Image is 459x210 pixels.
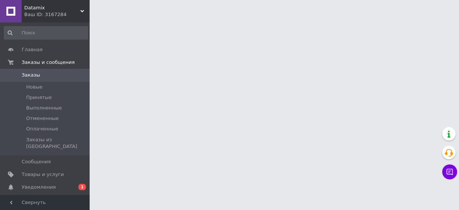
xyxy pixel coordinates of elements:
span: Новые [26,84,43,90]
span: Заказы и сообщения [22,59,75,66]
span: Товары и услуги [22,171,64,178]
span: Принятые [26,94,52,101]
span: Уведомления [22,184,56,191]
span: Datamix [24,4,80,11]
span: Заказы из [GEOGRAPHIC_DATA] [26,136,87,150]
button: Чат с покупателем [442,164,457,179]
div: Ваш ID: 3167284 [24,11,90,18]
span: 1 [78,184,86,190]
input: Поиск [4,26,88,40]
span: Главная [22,46,43,53]
span: Оплаченные [26,126,58,132]
span: Сообщения [22,158,51,165]
span: Заказы [22,72,40,78]
span: Отмененные [26,115,59,122]
span: Выполненные [26,105,62,111]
